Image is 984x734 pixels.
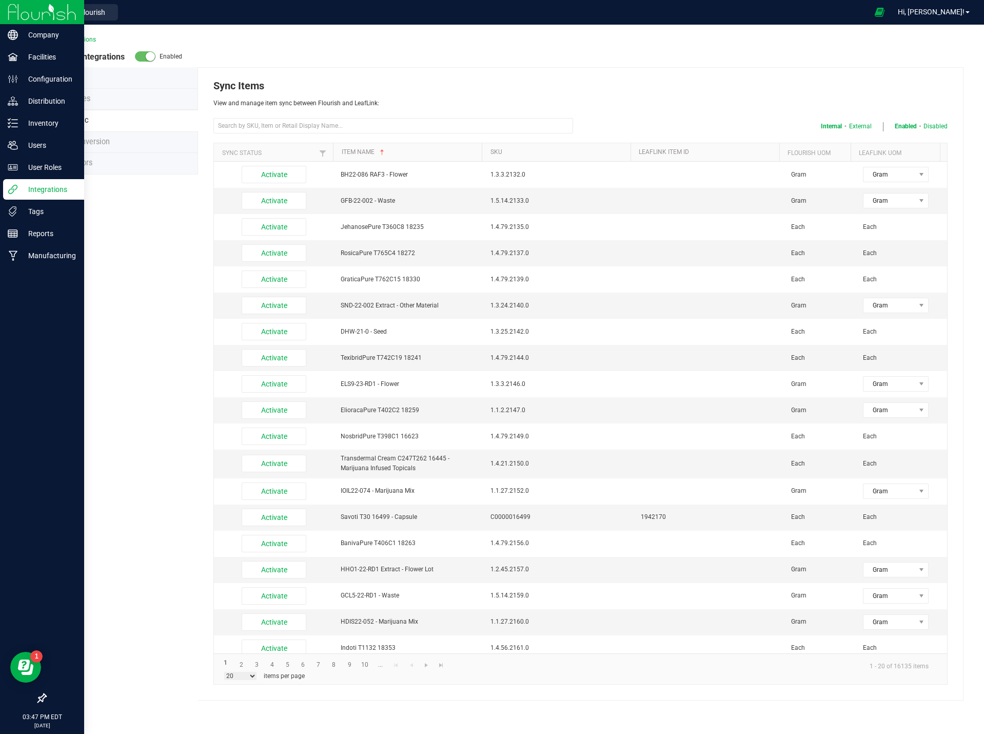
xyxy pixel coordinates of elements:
[224,672,256,680] select: items per page
[8,184,18,195] inline-svg: Integrations
[863,589,915,603] span: Gram
[18,95,80,107] p: Distribution
[224,672,855,680] kendo-pager-page-sizes: items per page
[785,319,857,345] td: Each
[18,51,80,63] p: Facilities
[242,455,306,472] button: Activate
[334,478,485,505] td: IOIL22-074 - Marijuana Mix
[233,658,248,672] a: Page 2
[863,223,877,230] span: Each
[863,403,915,417] span: Gram
[785,505,857,531] td: Each
[484,371,635,397] td: 1.3.3.2146.0
[863,298,915,313] span: Gram
[10,652,41,683] iframe: Resource center
[484,423,635,450] td: 1.4.79.2149.0
[863,354,877,361] span: Each
[18,183,80,196] p: Integrations
[334,266,485,293] td: GraticaPure T762C15 18330
[785,423,857,450] td: Each
[484,162,635,188] td: 1.3.3.2132.0
[242,297,306,314] button: Activate
[334,609,485,635] td: HDIS22-052 - Marijuana Mix
[863,539,877,547] span: Each
[785,450,857,478] td: Each
[635,505,785,531] td: 1942170
[155,53,182,60] span: Enabled
[863,249,877,257] span: Each
[242,640,306,657] button: Activate
[639,148,775,157] a: Leaflink Item IDSortable
[484,478,635,505] td: 1.1.27.2152.0
[242,244,306,262] button: Activate
[334,293,485,319] td: SND-22-002 Extract - Other Material
[249,658,264,672] a: Page 3
[863,194,915,208] span: Gram
[785,478,857,505] td: Gram
[334,635,485,662] td: Indoti T1132 18353
[213,118,573,133] input: Search by SKU, Item or Retail Display Name...
[484,635,635,662] td: 1.4.56.2161.0
[334,345,485,371] td: TexibridPure T742C19 18241
[8,140,18,150] inline-svg: Users
[895,122,917,131] span: Enabled
[785,371,857,397] td: Gram
[45,52,125,62] span: LeafLink Integrations
[334,397,485,423] td: ElioracaPure T402C2 18259
[242,192,306,209] button: Activate
[863,644,877,651] span: Each
[18,205,80,218] p: Tags
[8,250,18,261] inline-svg: Manufacturing
[821,122,842,131] span: Internal
[334,162,485,188] td: BH22-086 RAF3 - Flower
[863,328,877,335] span: Each
[490,148,627,157] a: SKUSortable
[923,122,948,131] span: Disabled
[213,78,573,93] p: Sync Items
[242,587,306,605] button: Activate
[18,249,80,262] p: Manufacturing
[419,658,434,672] a: Go to the next page
[18,73,80,85] p: Configuration
[484,188,635,214] td: 1.5.14.2133.0
[484,319,635,345] td: 1.3.25.2142.0
[8,206,18,217] inline-svg: Tags
[242,323,306,340] button: Activate
[484,450,635,478] td: 1.4.21.2150.0
[851,143,940,162] th: LeafLink UOM
[242,428,306,445] button: Activate
[334,319,485,345] td: DHW-21-0 - Seed
[484,505,635,531] td: C0000016499
[484,557,635,583] td: 1.2.45.2157.0
[863,615,915,629] span: Gram
[484,345,635,371] td: 1.4.79.2144.0
[8,74,18,84] inline-svg: Configuration
[18,117,80,129] p: Inventory
[213,99,573,108] p: View and manage item sync between Flourish and LeafLink:
[484,266,635,293] td: 1.4.79.2139.0
[863,276,877,283] span: Each
[863,433,877,440] span: Each
[8,118,18,128] inline-svg: Inventory
[242,349,306,366] button: Activate
[242,218,306,236] button: Activate
[378,148,386,157] span: Sortable
[863,377,915,391] span: Gram
[342,658,357,672] a: Page 9
[242,535,306,552] button: Activate
[785,635,857,662] td: Each
[242,561,306,578] button: Activate
[785,214,857,240] td: Each
[785,266,857,293] td: Each
[785,397,857,423] td: Gram
[863,484,915,498] span: Gram
[785,162,857,188] td: Gram
[863,460,877,467] span: Each
[8,162,18,172] inline-svg: User Roles
[863,563,915,577] span: Gram
[242,375,306,393] button: Activate
[317,147,329,160] a: Filter
[242,509,306,526] button: Activate
[863,167,915,182] span: Gram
